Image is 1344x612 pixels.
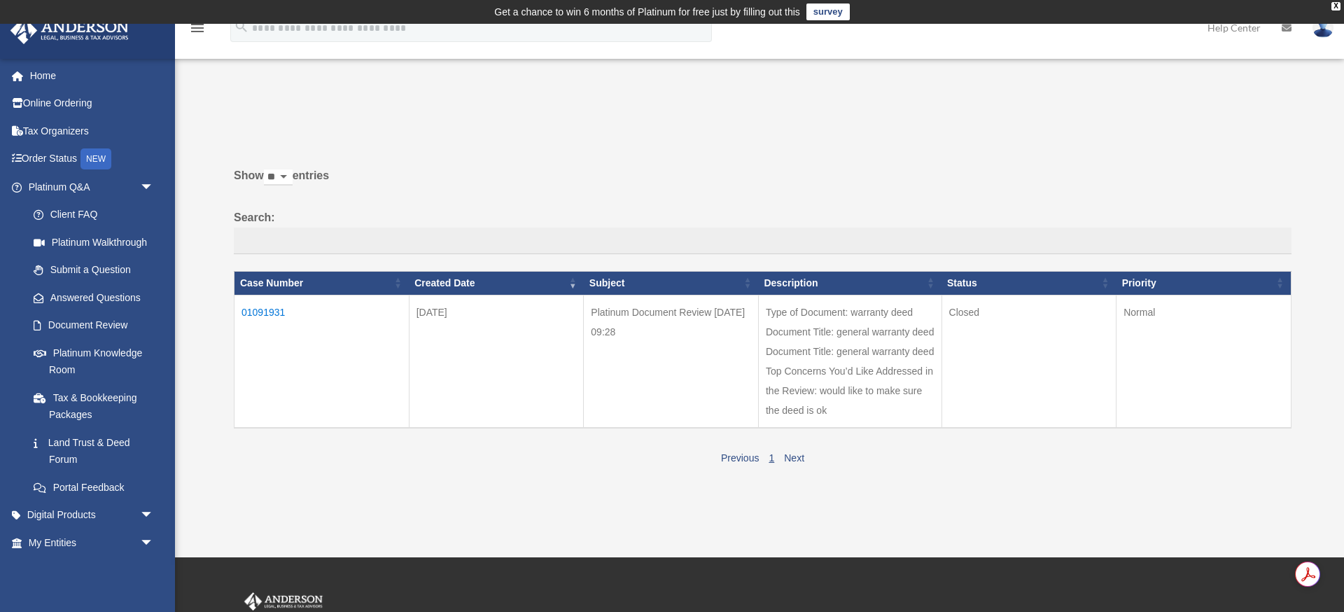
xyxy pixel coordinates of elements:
a: Platinum Walkthrough [20,228,168,256]
a: Platinum Q&Aarrow_drop_down [10,173,168,201]
a: Digital Productsarrow_drop_down [10,501,175,529]
span: arrow_drop_down [140,557,168,585]
label: Search: [234,208,1291,254]
select: Showentries [264,169,293,186]
a: Tax & Bookkeeping Packages [20,384,168,429]
div: NEW [80,148,111,169]
i: search [234,19,249,34]
td: Normal [1116,295,1291,428]
a: Answered Questions [20,284,161,312]
input: Search: [234,228,1291,254]
a: Document Review [20,312,168,340]
div: Get a chance to win 6 months of Platinum for free just by filling out this [494,4,800,20]
div: close [1331,2,1340,11]
a: Previous [721,452,759,464]
td: 01091931 [234,295,409,428]
label: Show entries [234,166,1291,200]
th: Status: activate to sort column ascending [941,271,1116,295]
th: Priority: activate to sort column ascending [1116,271,1291,295]
a: Next [784,452,804,464]
img: Anderson Advisors Platinum Portal [241,592,325,611]
span: arrow_drop_down [140,173,168,202]
a: Land Trust & Deed Forum [20,429,168,473]
span: arrow_drop_down [140,529,168,557]
a: 1 [769,452,774,464]
th: Subject: activate to sort column ascending [584,271,759,295]
a: Platinum Knowledge Room [20,339,168,384]
th: Case Number: activate to sort column ascending [234,271,409,295]
td: Platinum Document Review [DATE] 09:28 [584,295,759,428]
img: Anderson Advisors Platinum Portal [6,17,133,44]
a: My Entitiesarrow_drop_down [10,529,175,557]
td: Type of Document: warranty deed Document Title: general warranty deed Document Title: general war... [758,295,941,428]
a: menu [189,25,206,36]
a: Home [10,62,175,90]
a: Online Ordering [10,90,175,118]
a: Portal Feedback [20,473,168,501]
a: survey [806,4,850,20]
td: [DATE] [409,295,584,428]
img: User Pic [1312,18,1333,38]
a: Order StatusNEW [10,145,175,174]
a: My [PERSON_NAME] Teamarrow_drop_down [10,557,175,585]
span: arrow_drop_down [140,501,168,530]
a: Client FAQ [20,201,168,229]
a: Tax Organizers [10,117,175,145]
td: Closed [941,295,1116,428]
th: Description: activate to sort column ascending [758,271,941,295]
a: Submit a Question [20,256,168,284]
th: Created Date: activate to sort column ascending [409,271,584,295]
i: menu [189,20,206,36]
